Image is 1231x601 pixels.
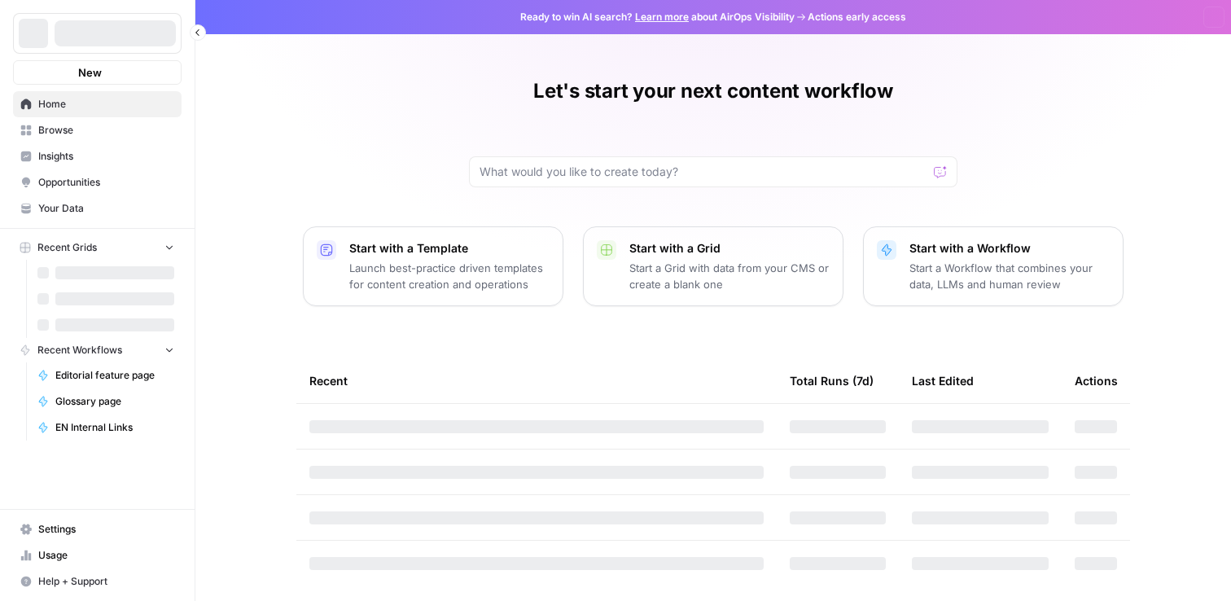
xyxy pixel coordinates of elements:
[38,175,174,190] span: Opportunities
[635,11,689,23] a: Learn more
[78,64,102,81] span: New
[13,60,182,85] button: New
[863,226,1124,306] button: Start with a WorkflowStart a Workflow that combines your data, LLMs and human review
[583,226,843,306] button: Start with a GridStart a Grid with data from your CMS or create a blank one
[30,388,182,415] a: Glossary page
[38,548,174,563] span: Usage
[55,420,174,435] span: EN Internal Links
[38,149,174,164] span: Insights
[349,260,550,292] p: Launch best-practice driven templates for content creation and operations
[13,195,182,222] a: Your Data
[38,201,174,216] span: Your Data
[629,240,830,257] p: Start with a Grid
[13,91,182,117] a: Home
[520,10,795,24] span: Ready to win AI search? about AirOps Visibility
[38,522,174,537] span: Settings
[13,542,182,568] a: Usage
[13,143,182,169] a: Insights
[629,260,830,292] p: Start a Grid with data from your CMS or create a blank one
[38,574,174,589] span: Help + Support
[30,415,182,441] a: EN Internal Links
[55,394,174,409] span: Glossary page
[309,358,764,403] div: Recent
[303,226,563,306] button: Start with a TemplateLaunch best-practice driven templates for content creation and operations
[912,358,974,403] div: Last Edited
[37,240,97,255] span: Recent Grids
[55,368,174,383] span: Editorial feature page
[13,169,182,195] a: Opportunities
[13,568,182,594] button: Help + Support
[808,10,906,24] span: Actions early access
[37,343,122,358] span: Recent Workflows
[38,97,174,112] span: Home
[38,123,174,138] span: Browse
[13,338,182,362] button: Recent Workflows
[480,164,927,180] input: What would you like to create today?
[909,260,1110,292] p: Start a Workflow that combines your data, LLMs and human review
[790,358,874,403] div: Total Runs (7d)
[349,240,550,257] p: Start with a Template
[1075,358,1118,403] div: Actions
[13,235,182,260] button: Recent Grids
[13,516,182,542] a: Settings
[30,362,182,388] a: Editorial feature page
[533,78,893,104] h1: Let's start your next content workflow
[909,240,1110,257] p: Start with a Workflow
[13,117,182,143] a: Browse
